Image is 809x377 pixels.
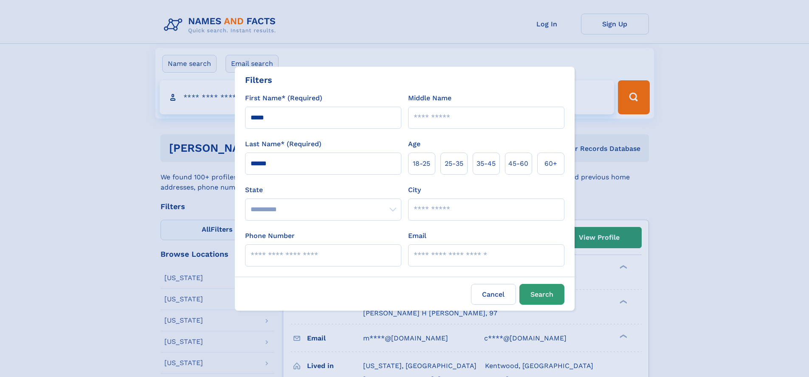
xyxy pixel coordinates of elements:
label: First Name* (Required) [245,93,322,103]
span: 35‑45 [476,159,496,169]
label: Middle Name [408,93,451,103]
span: 18‑25 [413,159,430,169]
span: 25‑35 [445,159,463,169]
label: City [408,185,421,195]
div: Filters [245,74,272,86]
label: Cancel [471,284,516,305]
label: Last Name* (Required) [245,139,321,149]
label: State [245,185,401,195]
span: 45‑60 [508,159,528,169]
span: 60+ [544,159,557,169]
label: Phone Number [245,231,295,241]
label: Email [408,231,426,241]
label: Age [408,139,420,149]
button: Search [519,284,564,305]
